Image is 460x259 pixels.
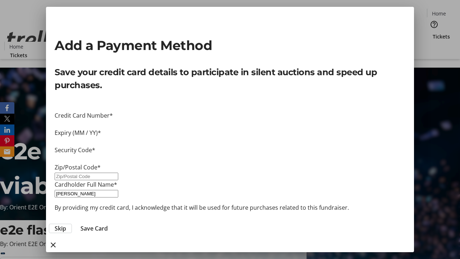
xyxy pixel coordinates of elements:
[55,129,101,137] label: Expiry (MM / YY)*
[55,173,118,180] input: Zip/Postal Code
[55,203,405,212] p: By providing my credit card, I acknowledge that it will be used for future purchases related to t...
[55,154,405,163] iframe: Secure CVC input frame
[55,146,95,154] label: Security Code*
[55,137,405,146] iframe: Secure expiration date input frame
[55,112,113,119] label: Credit Card Number*
[80,224,108,233] span: Save Card
[46,238,60,252] button: close
[55,181,117,188] label: Cardholder Full Name*
[49,224,72,233] button: Skip
[55,190,118,197] input: Card Holder Name
[55,120,405,128] iframe: Secure card number input frame
[55,224,66,233] span: Skip
[75,224,114,233] button: Save Card
[55,36,405,55] h2: Add a Payment Method
[55,66,405,92] p: Save your credit card details to participate in silent auctions and speed up purchases.
[55,163,101,171] label: Zip/Postal Code*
